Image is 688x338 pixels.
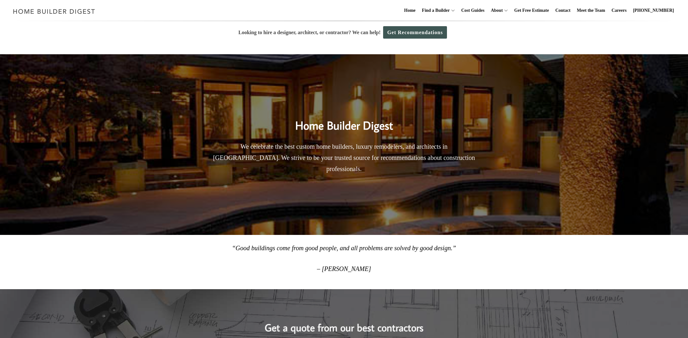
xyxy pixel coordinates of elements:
[232,244,456,252] em: “Good buildings come from good people, and all problems are solved by good design.”
[208,105,480,134] h2: Home Builder Digest
[609,0,629,21] a: Careers
[208,141,480,175] p: We celebrate the best custom home builders, luxury remodelers, and architects in [GEOGRAPHIC_DATA...
[631,0,677,21] a: [PHONE_NUMBER]
[459,0,487,21] a: Cost Guides
[420,0,450,21] a: Find a Builder
[317,265,371,272] em: – [PERSON_NAME]
[402,0,418,21] a: Home
[383,26,447,39] a: Get Recommendations
[512,0,552,21] a: Get Free Estimate
[488,0,503,21] a: About
[10,5,98,18] img: Home Builder Digest
[205,310,483,335] h2: Get a quote from our best contractors
[574,0,608,21] a: Meet the Team
[553,0,573,21] a: Contact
